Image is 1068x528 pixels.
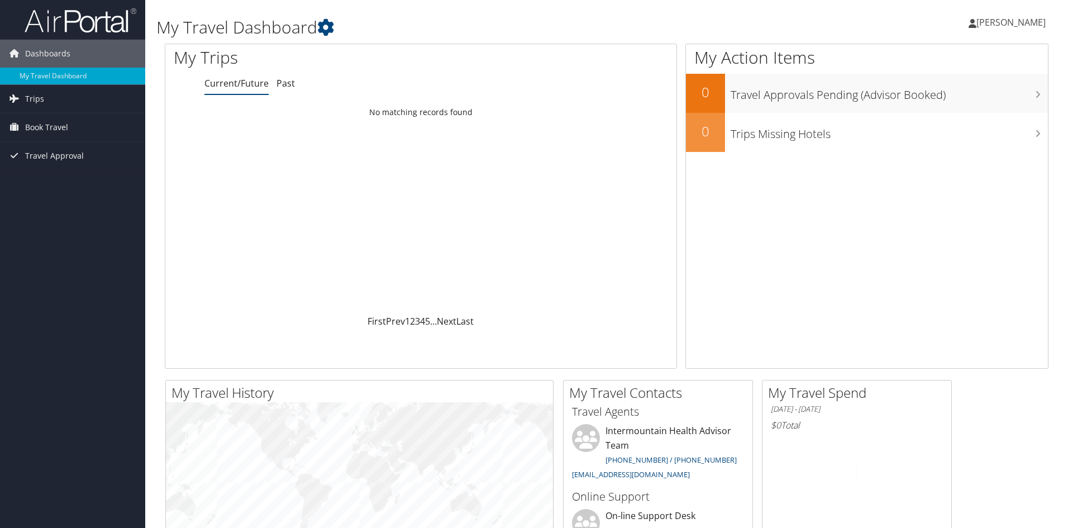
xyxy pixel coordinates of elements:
a: 2 [410,315,415,327]
span: Trips [25,85,44,113]
h1: My Travel Dashboard [156,16,757,39]
h2: My Travel Contacts [569,383,752,402]
a: 0Travel Approvals Pending (Advisor Booked) [686,74,1048,113]
h3: Travel Approvals Pending (Advisor Booked) [731,82,1048,103]
li: Intermountain Health Advisor Team [566,424,750,484]
span: Dashboards [25,40,70,68]
h1: My Trips [174,46,455,69]
a: First [368,315,386,327]
a: 4 [420,315,425,327]
h2: My Travel Spend [768,383,951,402]
h6: Total [771,419,943,431]
span: … [430,315,437,327]
a: 0Trips Missing Hotels [686,113,1048,152]
a: 1 [405,315,410,327]
a: Prev [386,315,405,327]
a: [EMAIL_ADDRESS][DOMAIN_NAME] [572,469,690,479]
a: 3 [415,315,420,327]
a: Last [456,315,474,327]
h6: [DATE] - [DATE] [771,404,943,415]
a: [PERSON_NAME] [969,6,1057,39]
span: $0 [771,419,781,431]
h2: My Travel History [171,383,553,402]
span: Travel Approval [25,142,84,170]
a: Past [276,77,295,89]
h2: 0 [686,83,725,102]
a: Current/Future [204,77,269,89]
img: airportal-logo.png [25,7,136,34]
a: 5 [425,315,430,327]
span: [PERSON_NAME] [976,16,1046,28]
h3: Online Support [572,489,744,505]
h1: My Action Items [686,46,1048,69]
h2: 0 [686,122,725,141]
a: Next [437,315,456,327]
span: Book Travel [25,113,68,141]
h3: Travel Agents [572,404,744,420]
h3: Trips Missing Hotels [731,121,1048,142]
a: [PHONE_NUMBER] / [PHONE_NUMBER] [605,455,737,465]
td: No matching records found [165,102,676,122]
